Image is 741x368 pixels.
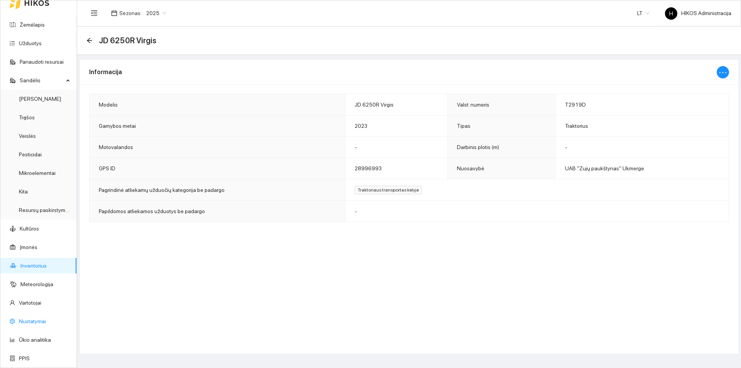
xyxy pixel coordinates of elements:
span: Darbinis plotis (m) [457,144,499,150]
div: Atgal [86,37,93,44]
span: Nuosavybė [457,165,484,171]
span: T2919D [565,102,586,108]
span: Gamybos metai [99,123,136,129]
span: - [355,208,357,214]
a: [PERSON_NAME] [19,96,61,102]
span: Sandėlis [20,73,64,88]
span: H [669,7,673,20]
span: JD 6250R Virgis [99,34,156,47]
span: Valst. numeris [457,102,489,108]
span: Motovalandos [99,144,133,150]
span: UAB "Zujų paukštynas" Ukmerge [565,165,644,171]
a: Nustatymai [19,318,46,324]
a: Meteorologija [20,281,53,287]
a: Mikroelementai [19,170,56,176]
span: menu-fold [91,10,98,17]
a: Užduotys [19,40,42,46]
button: menu-fold [86,5,102,21]
a: Kultūros [20,226,39,232]
span: Traktoriaus transportas kelyje [355,186,422,194]
a: PPIS [19,355,30,361]
span: GPS ID [99,165,115,171]
span: HIKOS Administracija [665,10,731,16]
a: Resursų paskirstymas [19,207,71,213]
a: Vartotojai [19,300,41,306]
span: Sezonas : [119,9,142,17]
a: Inventorius [20,263,47,269]
span: Papildomos atliekamos užduotys be padargo [99,208,205,214]
span: Modelis [99,102,118,108]
button: ellipsis [717,66,729,78]
div: Informacija [89,61,717,83]
a: Ūkio analitika [19,337,51,343]
span: - [565,144,567,150]
span: calendar [111,10,117,16]
a: Kita [19,188,28,195]
a: Trąšos [19,114,35,120]
span: Tipas [457,123,470,129]
span: arrow-left [86,37,93,44]
span: - [355,144,357,150]
span: 2025 [146,7,166,19]
a: Veislės [19,133,36,139]
span: Pagrindinė atliekamų užduočių kategorija be padargo [99,187,225,193]
a: Pesticidai [19,151,42,158]
span: JD 6250R Virgis [355,102,394,108]
a: Žemėlapis [20,22,45,28]
a: Įmonės [20,244,37,250]
span: ellipsis [718,68,727,79]
span: 28996993 [355,165,382,171]
span: LT [637,7,650,19]
span: Traktorius [565,123,588,129]
span: 2023 [355,123,367,129]
a: Panaudoti resursai [20,59,64,65]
